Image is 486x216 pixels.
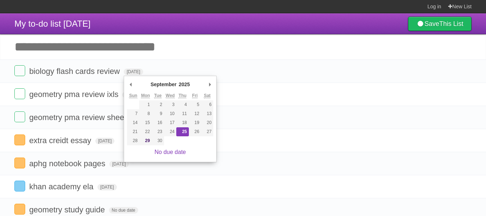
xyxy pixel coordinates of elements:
abbr: Saturday [204,93,211,98]
button: 17 [164,118,176,127]
label: Done [14,158,25,168]
button: 19 [189,118,201,127]
button: 2 [152,100,164,109]
button: 14 [127,118,139,127]
button: 8 [139,109,151,118]
span: [DATE] [124,69,143,75]
label: Done [14,65,25,76]
button: 28 [127,136,139,145]
span: khan academy ela [29,182,95,191]
label: Done [14,181,25,191]
button: 15 [139,118,151,127]
button: 1 [139,100,151,109]
button: Next Month [206,79,213,90]
button: 11 [176,109,189,118]
button: 6 [201,100,213,109]
abbr: Wednesday [166,93,175,98]
span: [DATE] [109,161,129,167]
a: SaveThis List [408,17,472,31]
span: aphg notebook pages [29,159,107,168]
button: 21 [127,127,139,136]
abbr: Thursday [178,93,186,98]
button: 29 [139,136,151,145]
span: geometry pma review sheet [29,113,128,122]
b: This List [439,20,463,27]
label: Done [14,88,25,99]
button: 20 [201,118,213,127]
button: 23 [152,127,164,136]
label: Done [14,204,25,215]
button: 12 [189,109,201,118]
abbr: Friday [192,93,197,98]
abbr: Tuesday [154,93,162,98]
span: geometry pma review ixls [29,90,120,99]
button: 24 [164,127,176,136]
button: Previous Month [127,79,134,90]
div: 2025 [178,79,191,90]
button: 5 [189,100,201,109]
button: 9 [152,109,164,118]
button: 26 [189,127,201,136]
button: 25 [176,127,189,136]
span: geometry study guide [29,205,106,214]
label: Done [14,135,25,145]
span: My to-do list [DATE] [14,19,91,28]
span: [DATE] [97,184,117,190]
button: 4 [176,100,189,109]
div: September [149,79,177,90]
abbr: Sunday [129,93,137,98]
button: 18 [176,118,189,127]
button: 7 [127,109,139,118]
abbr: Monday [141,93,150,98]
button: 30 [152,136,164,145]
button: 16 [152,118,164,127]
button: 27 [201,127,213,136]
button: 3 [164,100,176,109]
a: No due date [155,149,186,155]
label: Done [14,111,25,122]
span: No due date [109,207,138,213]
span: biology flash cards review [29,67,122,76]
button: 13 [201,109,213,118]
span: [DATE] [95,138,115,144]
span: No due date [122,92,151,98]
button: 10 [164,109,176,118]
button: 22 [139,127,151,136]
span: extra creidt essay [29,136,93,145]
